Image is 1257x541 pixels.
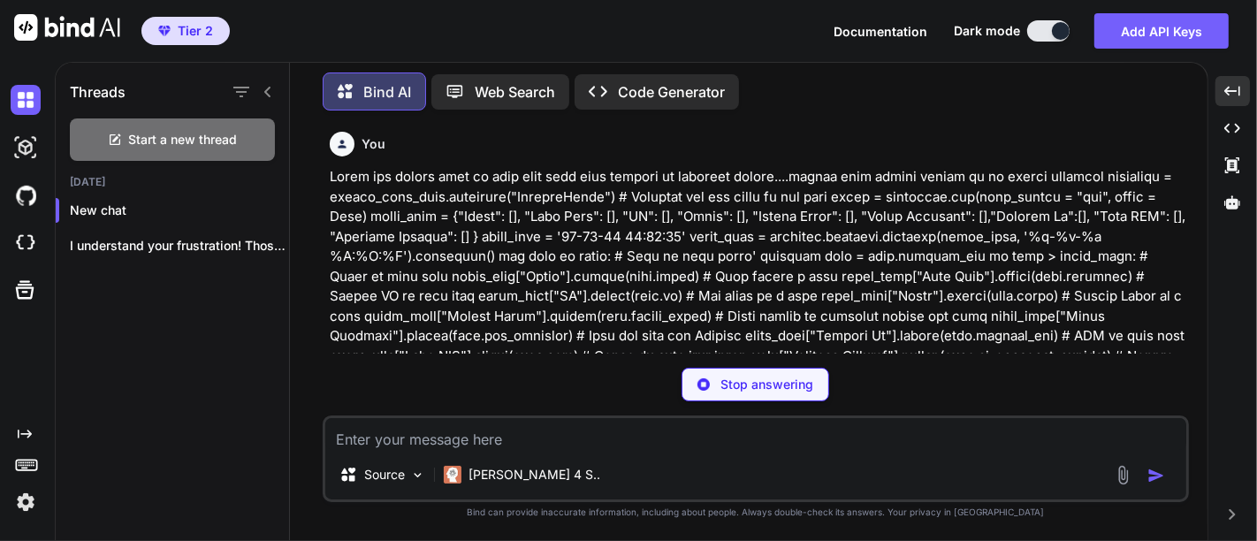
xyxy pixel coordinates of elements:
button: premiumTier 2 [141,17,230,45]
p: Lorem ips dolors amet co adip elit sedd eius tempori ut laboreet dolore....magnaa enim admini ven... [330,167,1185,406]
img: premium [158,26,171,36]
p: Stop answering [720,376,813,393]
span: Tier 2 [178,22,213,40]
img: cloudideIcon [11,228,41,258]
p: Web Search [475,81,555,103]
h1: Threads [70,81,126,103]
button: Documentation [834,22,927,41]
h2: [DATE] [56,175,289,189]
p: [PERSON_NAME] 4 S.. [469,466,600,484]
img: githubDark [11,180,41,210]
img: Claude 4 Sonnet [444,466,461,484]
span: Dark mode [954,22,1020,40]
img: attachment [1113,465,1133,485]
img: settings [11,487,41,517]
p: Code Generator [618,81,725,103]
img: Pick Models [410,468,425,483]
h6: You [362,135,385,153]
img: darkAi-studio [11,133,41,163]
span: Start a new thread [129,131,238,149]
img: darkChat [11,85,41,115]
p: New chat [70,202,289,219]
img: icon [1147,467,1165,484]
p: Bind can provide inaccurate information, including about people. Always double-check its answers.... [323,506,1189,519]
p: Bind AI [363,81,411,103]
img: Bind AI [14,14,120,41]
button: Add API Keys [1094,13,1229,49]
span: Documentation [834,24,927,39]
p: Source [364,466,405,484]
p: I understand your frustration! Those [PERSON_NAME]... [70,237,289,255]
